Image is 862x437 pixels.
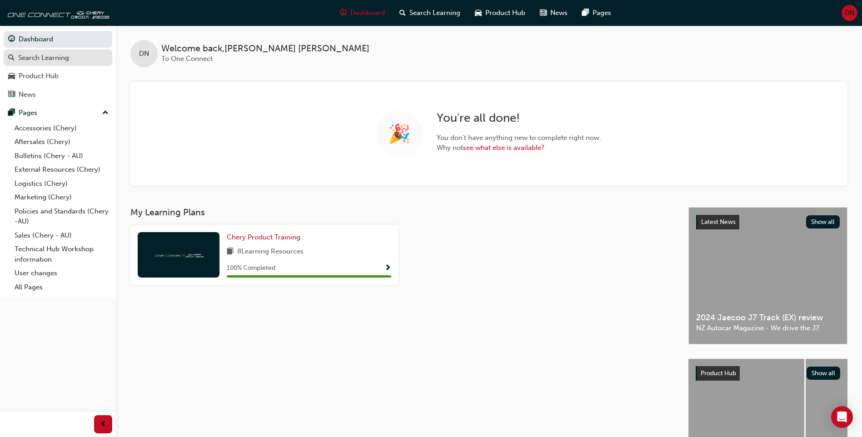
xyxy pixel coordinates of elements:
a: guage-iconDashboard [333,4,392,22]
span: NZ Autocar Magazine - We drive the J7. [696,323,840,333]
span: Product Hub [701,369,736,377]
span: prev-icon [100,419,107,430]
a: Product HubShow all [696,366,840,381]
a: Technical Hub Workshop information [11,242,112,266]
a: Latest NewsShow all2024 Jaecoo J7 Track (EX) reviewNZ Autocar Magazine - We drive the J7. [688,207,847,344]
span: search-icon [399,7,406,19]
span: 100 % Completed [227,263,275,273]
a: Latest NewsShow all [696,215,840,229]
span: Pages [593,8,611,18]
span: 2024 Jaecoo J7 Track (EX) review [696,313,840,323]
span: Search Learning [409,8,460,18]
button: DN [842,5,857,21]
span: DN [845,8,855,18]
a: Aftersales (Chery) [11,135,112,149]
span: up-icon [102,107,109,119]
a: see what else is available? [463,144,544,152]
div: Pages [19,108,37,118]
button: Pages [4,104,112,121]
span: Why not [437,143,601,153]
a: Sales (Chery - AU) [11,228,112,243]
a: pages-iconPages [575,4,618,22]
h3: My Learning Plans [130,207,674,218]
span: pages-icon [582,7,589,19]
button: DashboardSearch LearningProduct HubNews [4,29,112,104]
a: Policies and Standards (Chery -AU) [11,204,112,228]
span: Welcome back , [PERSON_NAME] [PERSON_NAME] [161,44,369,54]
span: Show Progress [384,264,391,273]
span: news-icon [540,7,547,19]
span: 🎉 [388,129,411,139]
a: search-iconSearch Learning [392,4,468,22]
div: Open Intercom Messenger [831,406,853,428]
div: Product Hub [19,71,59,81]
a: News [4,86,112,103]
a: Accessories (Chery) [11,121,112,135]
span: 8 Learning Resources [237,246,304,258]
div: News [19,89,36,100]
button: Show Progress [384,263,391,274]
h2: You ' re all done! [437,111,601,125]
a: All Pages [11,280,112,294]
img: oneconnect [154,250,204,259]
span: Product Hub [485,8,525,18]
span: car-icon [475,7,482,19]
a: Chery Product Training [227,232,304,243]
a: Dashboard [4,31,112,48]
a: Search Learning [4,50,112,66]
span: news-icon [8,91,15,99]
span: Latest News [701,218,736,226]
div: Search Learning [18,53,69,63]
span: DN [139,49,149,59]
span: You don ' t have anything new to complete right now. [437,133,601,143]
a: Marketing (Chery) [11,190,112,204]
span: search-icon [8,54,15,62]
a: news-iconNews [533,4,575,22]
span: guage-icon [340,7,347,19]
a: External Resources (Chery) [11,163,112,177]
a: Bulletins (Chery - AU) [11,149,112,163]
span: pages-icon [8,109,15,117]
a: Product Hub [4,68,112,84]
span: To One Connect [161,55,213,63]
span: News [550,8,568,18]
img: oneconnect [5,4,109,22]
span: Chery Product Training [227,233,300,241]
a: car-iconProduct Hub [468,4,533,22]
button: Show all [807,367,841,380]
a: User changes [11,266,112,280]
span: car-icon [8,72,15,80]
a: Logistics (Chery) [11,177,112,191]
span: book-icon [227,246,234,258]
span: Dashboard [350,8,385,18]
span: guage-icon [8,35,15,44]
button: Show all [806,215,840,228]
